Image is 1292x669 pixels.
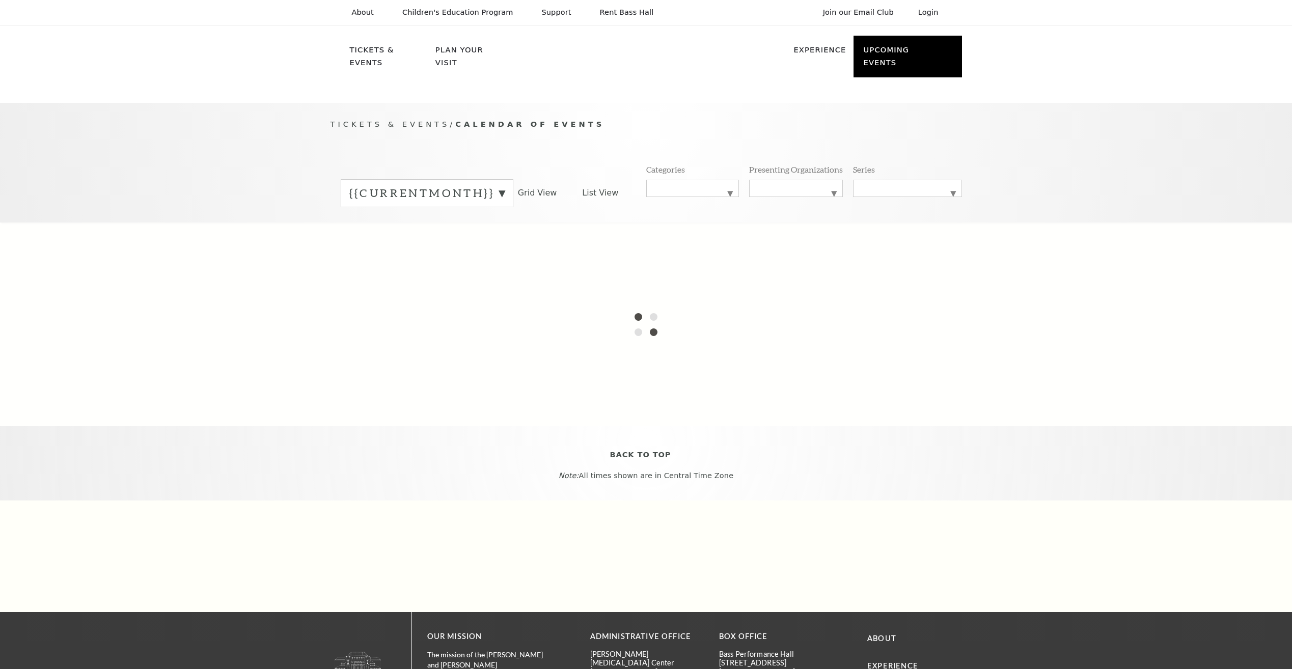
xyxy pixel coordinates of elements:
[518,187,557,199] span: Grid View
[646,164,685,175] p: Categories
[590,650,704,667] p: [PERSON_NAME][MEDICAL_DATA] Center
[349,185,505,201] label: {{currentMonth}}
[542,8,571,17] p: Support
[582,187,618,199] span: List View
[455,120,604,128] span: Calendar of Events
[719,658,833,667] p: [STREET_ADDRESS]
[864,44,943,75] p: Upcoming Events
[610,449,671,461] span: Back To Top
[853,164,875,175] p: Series
[350,44,429,75] p: Tickets & Events
[600,8,654,17] p: Rent Bass Hall
[719,650,833,658] p: Bass Performance Hall
[427,630,555,643] p: OUR MISSION
[10,471,1282,480] p: All times shown are in Central Time Zone
[331,120,450,128] span: Tickets & Events
[331,118,962,131] p: /
[793,44,846,62] p: Experience
[867,634,896,643] a: About
[719,630,833,643] p: BOX OFFICE
[352,8,374,17] p: About
[402,8,513,17] p: Children's Education Program
[749,164,843,175] p: Presenting Organizations
[435,44,507,75] p: Plan Your Visit
[559,471,579,480] em: Note:
[590,630,704,643] p: Administrative Office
